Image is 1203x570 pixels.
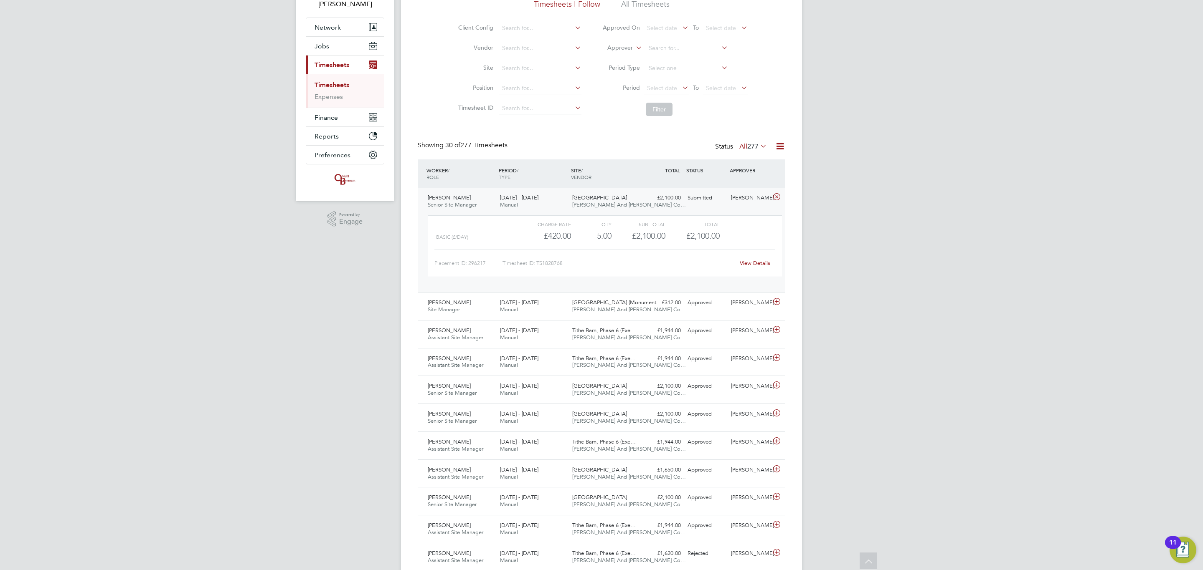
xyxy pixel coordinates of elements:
[500,194,538,201] span: [DATE] - [DATE]
[500,438,538,445] span: [DATE] - [DATE]
[572,466,627,473] span: [GEOGRAPHIC_DATA]
[428,445,483,452] span: Assistant Site Manager
[500,473,518,480] span: Manual
[315,42,329,50] span: Jobs
[684,163,728,178] div: STATUS
[428,466,471,473] span: [PERSON_NAME]
[647,84,677,92] span: Select date
[572,382,627,389] span: [GEOGRAPHIC_DATA]
[684,547,728,560] div: Rejected
[315,151,350,159] span: Preferences
[315,23,341,31] span: Network
[684,463,728,477] div: Approved
[306,108,384,126] button: Finance
[500,494,538,501] span: [DATE] - [DATE]
[612,229,665,243] div: £2,100.00
[641,296,684,310] div: £312.00
[641,491,684,504] div: £2,100.00
[571,229,612,243] div: 5.00
[728,191,771,205] div: [PERSON_NAME]
[499,83,581,94] input: Search for...
[428,501,477,508] span: Senior Site Manager
[418,141,509,150] div: Showing
[690,82,701,93] span: To
[581,167,583,174] span: /
[517,219,571,229] div: Charge rate
[641,519,684,532] div: £1,944.00
[747,142,759,151] span: 277
[428,550,471,557] span: [PERSON_NAME]
[500,361,518,368] span: Manual
[500,201,518,208] span: Manual
[572,494,627,501] span: [GEOGRAPHIC_DATA]
[728,547,771,560] div: [PERSON_NAME]
[500,299,538,306] span: [DATE] - [DATE]
[500,466,538,473] span: [DATE] - [DATE]
[641,191,684,205] div: £2,100.00
[428,327,471,334] span: [PERSON_NAME]
[728,324,771,338] div: [PERSON_NAME]
[306,173,384,186] a: Go to home page
[306,18,384,36] button: Network
[706,24,736,32] span: Select date
[428,438,471,445] span: [PERSON_NAME]
[315,113,338,121] span: Finance
[306,146,384,164] button: Preferences
[728,491,771,504] div: [PERSON_NAME]
[456,44,493,51] label: Vendor
[641,463,684,477] div: £1,650.00
[500,334,518,341] span: Manual
[445,141,460,149] span: 30 of
[665,167,680,174] span: TOTAL
[684,435,728,449] div: Approved
[456,64,493,71] label: Site
[339,218,363,225] span: Engage
[428,361,483,368] span: Assistant Site Manager
[500,389,518,396] span: Manual
[428,389,477,396] span: Senior Site Manager
[500,417,518,424] span: Manual
[327,211,363,227] a: Powered byEngage
[428,494,471,501] span: [PERSON_NAME]
[428,201,477,208] span: Senior Site Manager
[436,234,468,240] span: Basic (£/day)
[572,361,686,368] span: [PERSON_NAME] And [PERSON_NAME] Co…
[715,141,769,153] div: Status
[428,355,471,362] span: [PERSON_NAME]
[684,491,728,504] div: Approved
[500,522,538,529] span: [DATE] - [DATE]
[428,557,483,564] span: Assistant Site Manager
[706,84,736,92] span: Select date
[499,23,581,34] input: Search for...
[572,473,686,480] span: [PERSON_NAME] And [PERSON_NAME] Co…
[739,142,767,151] label: All
[572,389,686,396] span: [PERSON_NAME] And [PERSON_NAME] Co…
[428,306,460,313] span: Site Manager
[740,260,770,267] a: View Details
[499,43,581,54] input: Search for...
[572,327,636,334] span: Tithe Barn, Phase 6 (Exe…
[684,352,728,366] div: Approved
[434,257,503,270] div: Placement ID: 296217
[572,501,686,508] span: [PERSON_NAME] And [PERSON_NAME] Co…
[500,550,538,557] span: [DATE] - [DATE]
[572,438,636,445] span: Tithe Barn, Phase 6 (Exe…
[612,219,665,229] div: Sub Total
[315,61,349,69] span: Timesheets
[569,163,641,184] div: SITE
[572,334,686,341] span: [PERSON_NAME] And [PERSON_NAME] Co…
[1170,537,1196,563] button: Open Resource Center, 11 new notifications
[315,93,343,101] a: Expenses
[456,104,493,111] label: Timesheet ID
[641,379,684,393] div: £2,100.00
[684,407,728,421] div: Approved
[500,382,538,389] span: [DATE] - [DATE]
[595,44,633,52] label: Approver
[572,557,686,564] span: [PERSON_NAME] And [PERSON_NAME] Co…
[517,229,571,243] div: £420.00
[306,127,384,145] button: Reports
[500,501,518,508] span: Manual
[500,557,518,564] span: Manual
[503,257,734,270] div: Timesheet ID: TS1828768
[641,407,684,421] div: £2,100.00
